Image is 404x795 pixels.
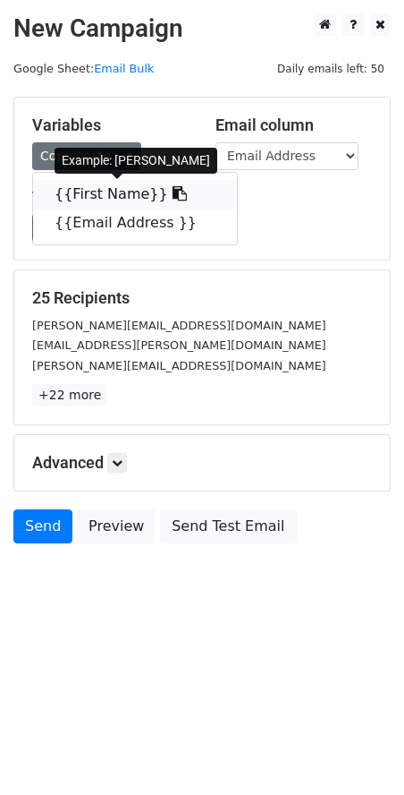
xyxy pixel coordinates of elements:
small: Google Sheet: [13,62,154,75]
div: Example: [PERSON_NAME] [55,148,217,174]
small: [PERSON_NAME][EMAIL_ADDRESS][DOMAIN_NAME] [32,319,326,332]
h5: Advanced [32,453,372,473]
h5: Variables [32,115,189,135]
a: Daily emails left: 50 [271,62,391,75]
small: [EMAIL_ADDRESS][PERSON_NAME][DOMAIN_NAME] [32,338,326,352]
a: +22 more [32,384,107,406]
small: [PERSON_NAME][EMAIL_ADDRESS][DOMAIN_NAME] [32,359,326,372]
iframe: Chat Widget [315,709,404,795]
h5: 25 Recipients [32,288,372,308]
span: Daily emails left: 50 [271,59,391,79]
a: Send [13,509,72,543]
a: Copy/paste... [32,142,141,170]
a: Email Bulk [94,62,154,75]
a: {{First Name}} [33,180,237,209]
a: {{Email Address }} [33,209,237,237]
h5: Email column [215,115,372,135]
a: Preview [77,509,156,543]
a: Send Test Email [160,509,296,543]
h2: New Campaign [13,13,391,44]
